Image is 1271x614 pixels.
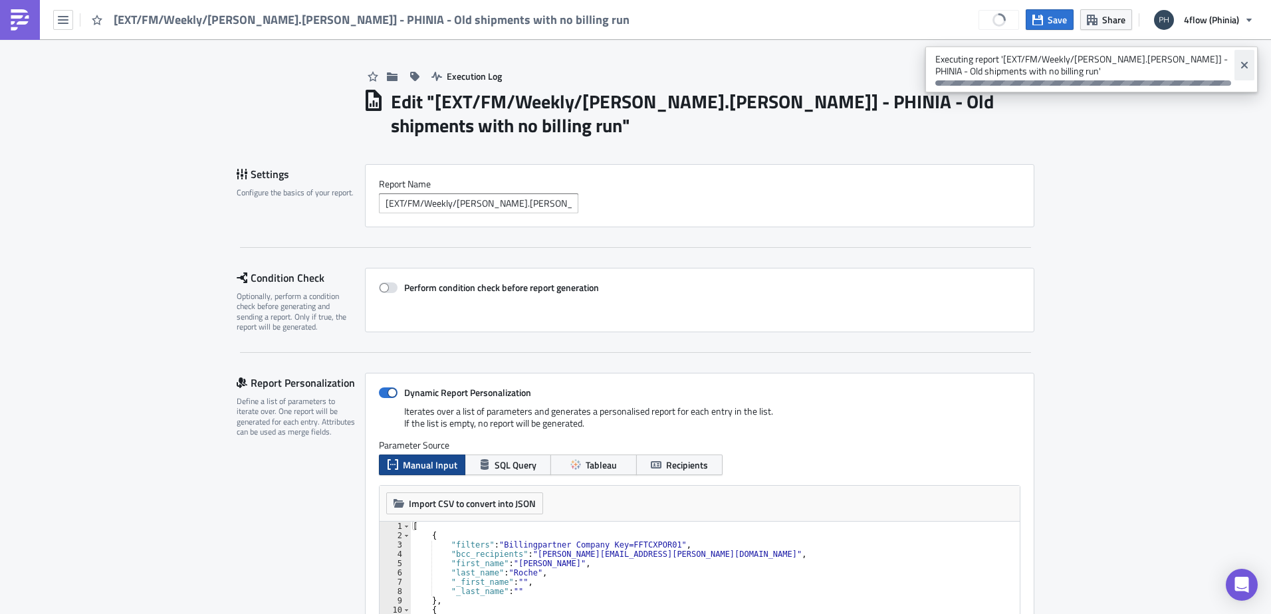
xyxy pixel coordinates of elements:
span: Share [1102,13,1125,27]
label: Parameter Source [379,439,1020,451]
button: Execution Log [425,66,509,86]
div: Define a list of parameters to iterate over. One report will be generated for each entry. Attribu... [237,396,356,437]
img: PushMetrics [9,9,31,31]
span: Manual Input [403,458,457,472]
div: 4 [380,550,411,559]
div: Optionally, perform a condition check before generating and sending a report. Only if true, the r... [237,291,356,332]
button: SQL Query [465,455,551,475]
div: Open Intercom Messenger [1226,569,1258,601]
button: Tableau [550,455,637,475]
div: 3 [380,540,411,550]
p: Feel free to contact us in case any questions occur on Your side. [5,62,635,73]
p: "Priced": Please proceed with setting transport status to "Delivered" as it triggers FM status ch... [5,19,635,29]
span: Import CSV to convert into JSON [409,496,536,510]
span: Save [1048,13,1067,27]
div: Report Personalization [237,373,365,393]
div: 6 [380,568,411,577]
div: 8 [380,587,411,596]
span: Recipients [666,458,708,472]
div: 1 [380,522,411,531]
button: Share [1080,9,1132,30]
div: 9 [380,596,411,605]
div: 2 [380,531,411,540]
button: Save [1026,9,1074,30]
label: Report Nam﻿e [379,178,1020,190]
div: Settings [237,164,365,184]
button: Manual Input [379,455,465,475]
strong: Perform condition check before report generation [404,280,599,294]
button: Import CSV to convert into JSON [386,492,543,514]
p: Best regards, [5,92,635,102]
p: The file shows current status on TO level; in case current status is... [5,4,635,15]
span: Executing report '[EXT/FM/Weekly/[PERSON_NAME].[PERSON_NAME]] - PHINIA - Old shipments with no bi... [925,47,1234,92]
span: 4flow (Phinia) [1184,13,1239,27]
div: Configure the basics of your report. [237,187,356,197]
span: Execution Log [447,69,502,83]
p: PHINIA Freight Cost Management Team [5,106,635,117]
div: 7 [380,577,411,587]
strong: Dynamic Report Personalization [404,385,531,399]
u: Please execute the billing run as soon as possible [55,33,261,44]
span: SQL Query [495,458,536,472]
div: Condition Check [237,268,365,288]
button: 4flow (Phinia) [1146,5,1261,35]
span: [EXT/FM/Weekly/[PERSON_NAME].[PERSON_NAME]] - PHINIA - Old shipments with no billing run [114,12,631,27]
button: Recipients [636,455,723,475]
div: 5 [380,559,411,568]
span: Tableau [586,458,617,472]
p: "Clearable": [5,33,635,44]
button: Close [1234,50,1254,80]
img: Avatar [1153,9,1175,31]
h1: Edit " [EXT/FM/Weekly/[PERSON_NAME].[PERSON_NAME]] - PHINIA - Old shipments with no billing run " [391,90,1034,138]
div: Iterates over a list of parameters and generates a personalised report for each entry in the list... [379,405,1020,439]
